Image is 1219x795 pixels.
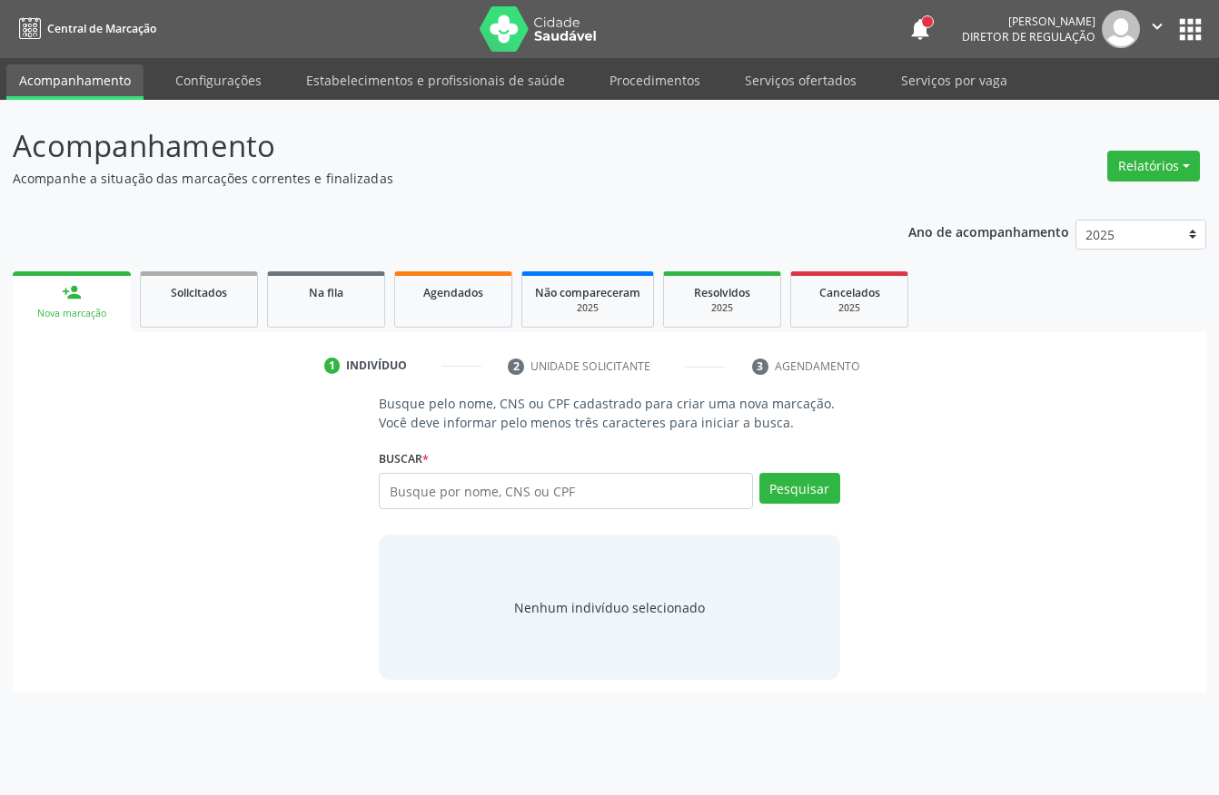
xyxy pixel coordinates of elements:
[535,285,640,300] span: Não compareceram
[346,358,407,374] div: Indivíduo
[309,285,343,300] span: Na fila
[804,301,895,315] div: 2025
[1140,10,1174,48] button: 
[1107,151,1200,182] button: Relatórios
[13,169,848,188] p: Acompanhe a situação das marcações correntes e finalizadas
[514,598,705,617] div: Nenhum indivíduo selecionado
[6,64,144,100] a: Acompanhamento
[1147,16,1167,36] i: 
[908,220,1069,242] p: Ano de acompanhamento
[819,285,880,300] span: Cancelados
[293,64,578,96] a: Estabelecimentos e profissionais de saúde
[888,64,1020,96] a: Serviços por vaga
[163,64,274,96] a: Configurações
[907,16,933,42] button: notifications
[962,29,1095,44] span: Diretor de regulação
[171,285,227,300] span: Solicitados
[379,473,753,509] input: Busque por nome, CNS ou CPF
[1174,14,1206,45] button: apps
[732,64,869,96] a: Serviços ofertados
[962,14,1095,29] div: [PERSON_NAME]
[759,473,840,504] button: Pesquisar
[677,301,768,315] div: 2025
[694,285,750,300] span: Resolvidos
[597,64,713,96] a: Procedimentos
[25,307,118,320] div: Nova marcação
[324,358,341,374] div: 1
[47,21,156,36] span: Central de Marcação
[13,123,848,169] p: Acompanhamento
[13,14,156,44] a: Central de Marcação
[1102,10,1140,48] img: img
[379,445,429,473] label: Buscar
[379,394,840,432] p: Busque pelo nome, CNS ou CPF cadastrado para criar uma nova marcação. Você deve informar pelo men...
[535,301,640,315] div: 2025
[423,285,483,300] span: Agendados
[62,282,82,302] div: person_add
